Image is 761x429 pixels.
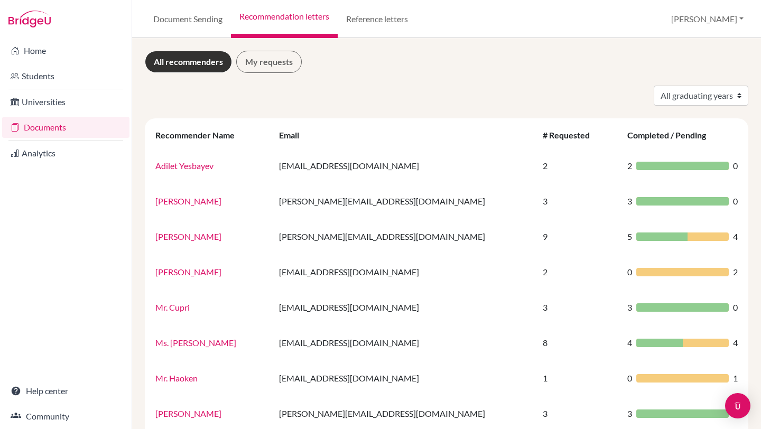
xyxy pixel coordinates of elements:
td: [PERSON_NAME][EMAIL_ADDRESS][DOMAIN_NAME] [273,219,536,254]
a: Mr. Cupri [155,302,190,312]
td: [PERSON_NAME][EMAIL_ADDRESS][DOMAIN_NAME] [273,183,536,219]
td: 2 [536,148,621,183]
td: 9 [536,219,621,254]
a: All recommenders [145,51,232,73]
a: Documents [2,117,129,138]
td: [EMAIL_ADDRESS][DOMAIN_NAME] [273,360,536,396]
a: Students [2,66,129,87]
a: My requests [236,51,302,73]
a: [PERSON_NAME] [155,408,221,418]
span: 3 [627,407,632,420]
a: [PERSON_NAME] [155,267,221,277]
div: Completed / Pending [627,130,717,140]
a: Mr. Haoken [155,373,198,383]
td: [EMAIL_ADDRESS][DOMAIN_NAME] [273,148,536,183]
a: Community [2,406,129,427]
div: Open Intercom Messenger [725,393,750,418]
td: 1 [536,360,621,396]
span: 3 [627,195,632,208]
span: 2 [733,266,738,278]
span: 4 [733,230,738,243]
span: 0 [627,372,632,385]
td: 2 [536,254,621,290]
td: 3 [536,290,621,325]
td: 8 [536,325,621,360]
span: 3 [627,301,632,314]
span: 0 [733,160,738,172]
span: 2 [627,160,632,172]
td: 3 [536,183,621,219]
a: Analytics [2,143,129,164]
span: 1 [733,372,738,385]
span: 4 [627,337,632,349]
a: Adilet Yesbayev [155,161,214,171]
span: 0 [733,195,738,208]
td: [EMAIL_ADDRESS][DOMAIN_NAME] [273,325,536,360]
button: [PERSON_NAME] [666,9,748,29]
div: Recommender Name [155,130,245,140]
img: Bridge-U [8,11,51,27]
a: Universities [2,91,129,113]
span: 0 [733,301,738,314]
td: [EMAIL_ADDRESS][DOMAIN_NAME] [273,254,536,290]
td: [EMAIL_ADDRESS][DOMAIN_NAME] [273,290,536,325]
a: Ms. [PERSON_NAME] [155,338,236,348]
span: 5 [627,230,632,243]
span: 0 [627,266,632,278]
div: # Requested [543,130,600,140]
a: Help center [2,380,129,402]
a: [PERSON_NAME] [155,231,221,241]
a: Home [2,40,129,61]
span: 4 [733,337,738,349]
div: Email [279,130,310,140]
a: [PERSON_NAME] [155,196,221,206]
